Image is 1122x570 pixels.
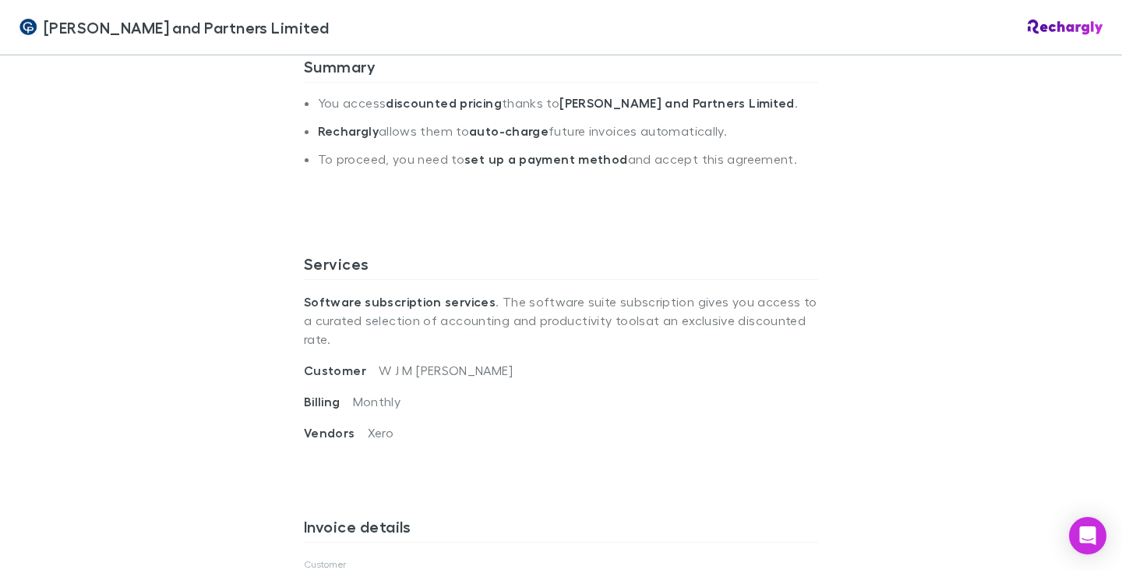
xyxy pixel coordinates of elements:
[304,363,379,378] span: Customer
[304,280,818,361] p: . The software suite subscription gives you access to a curated selection of accounting and produ...
[304,57,818,82] h3: Summary
[559,95,795,111] strong: [PERSON_NAME] and Partners Limited
[1069,517,1106,554] div: Open Intercom Messenger
[379,363,513,377] span: W J M [PERSON_NAME]
[19,18,37,37] img: Coates and Partners Limited's Logo
[386,95,502,111] strong: discounted pricing
[469,123,549,139] strong: auto-charge
[368,425,393,440] span: Xero
[318,95,818,123] li: You access thanks to .
[44,16,330,39] span: [PERSON_NAME] and Partners Limited
[318,123,818,151] li: allows them to future invoices automatically.
[304,294,496,310] strong: Software subscription services
[304,254,818,279] h3: Services
[464,151,627,167] strong: set up a payment method
[318,151,818,179] li: To proceed, you need to and accept this agreement.
[304,394,353,409] span: Billing
[318,123,379,139] strong: Rechargly
[353,394,401,409] span: Monthly
[1028,19,1103,35] img: Rechargly Logo
[304,425,368,441] span: Vendors
[304,517,818,542] h3: Invoice details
